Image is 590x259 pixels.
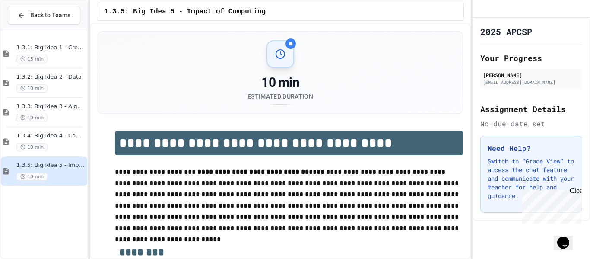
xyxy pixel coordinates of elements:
[247,92,313,101] div: Estimated Duration
[483,71,580,79] div: [PERSON_NAME]
[16,44,86,51] span: 1.3.1: Big Idea 1 - Creative Development
[554,224,581,250] iframe: chat widget
[488,143,575,153] h3: Need Help?
[483,79,580,86] div: [EMAIL_ADDRESS][DOMAIN_NAME]
[16,103,86,110] span: 1.3.3: Big Idea 3 - Algorithms and Programming
[16,143,48,151] span: 10 min
[16,173,48,181] span: 10 min
[480,26,532,38] h1: 2025 APCSP
[8,6,80,25] button: Back to Teams
[480,52,582,64] h2: Your Progress
[480,118,582,129] div: No due date set
[247,75,313,90] div: 10 min
[30,11,70,20] span: Back to Teams
[16,55,48,63] span: 15 min
[16,74,86,81] span: 1.3.2: Big Idea 2 - Data
[16,84,48,93] span: 10 min
[488,157,575,200] p: Switch to "Grade View" to access the chat feature and communicate with your teacher for help and ...
[16,114,48,122] span: 10 min
[16,162,86,169] span: 1.3.5: Big Idea 5 - Impact of Computing
[480,103,582,115] h2: Assignment Details
[518,187,581,224] iframe: chat widget
[104,6,266,17] span: 1.3.5: Big Idea 5 - Impact of Computing
[3,3,60,55] div: Chat with us now!Close
[16,132,86,140] span: 1.3.4: Big Idea 4 - Computing Systems and Networks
